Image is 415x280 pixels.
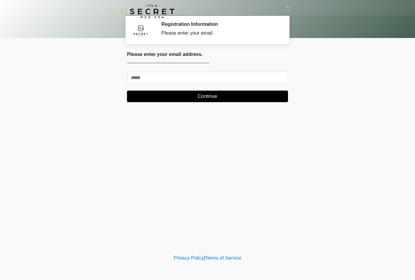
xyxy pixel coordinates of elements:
h2: Registration Information [161,21,279,27]
h2: Please enter your email address. [127,51,288,57]
a: | [204,255,205,261]
p: ~~~~~~~~~~~~~~~~~~~~~~~~~~~~~ [127,60,288,67]
button: Continue [127,91,288,102]
img: It's A Secret Med Spa Logo [121,5,174,18]
a: Terms of Service [205,255,241,261]
img: Agent Avatar [132,21,150,40]
a: Privacy Policy [174,255,204,261]
div: Please enter your email [161,29,279,37]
